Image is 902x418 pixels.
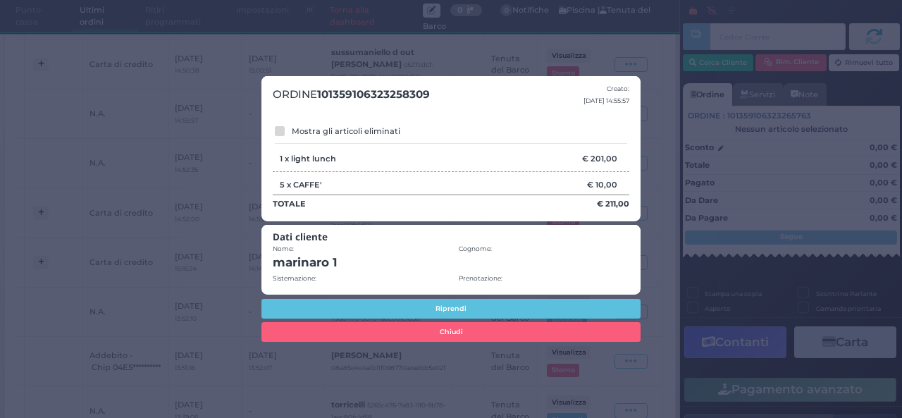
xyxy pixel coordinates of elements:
strong: 101359106323258309 [317,87,430,101]
small: Nome: [273,245,294,252]
button: Chiudi [261,322,641,342]
button: Riprendi [261,299,641,319]
label: Mostra gli articoli eliminati [292,125,400,137]
b: TOTALE [273,199,306,209]
small: Creato: [DATE] 14:55:57 [583,85,629,104]
div: 5 x CAFFE' [273,180,511,190]
strong: marinaro 1 [273,255,338,269]
div: € 10,00 [510,180,629,190]
small: Cognome: [459,245,492,252]
small: Sistemazione: [273,274,316,282]
b: Dati cliente [273,230,328,243]
div: € 201,00 [510,154,629,164]
div: 1 x light lunch [273,154,511,164]
h3: ORDINE [273,89,430,101]
b: € 211,00 [597,199,629,209]
small: Prenotazione: [459,274,502,282]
